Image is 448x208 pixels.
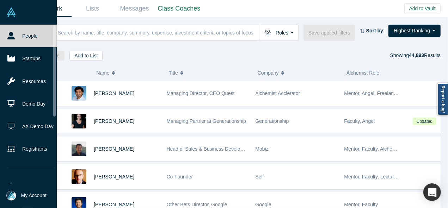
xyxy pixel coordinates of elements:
a: [PERSON_NAME] [94,146,134,152]
button: Roles [260,25,299,41]
strong: 44,893 [409,52,424,58]
button: Add to List [69,51,103,61]
span: Results [409,52,441,58]
a: Class Coaches [155,0,203,17]
a: [PERSON_NAME] [94,202,134,207]
span: Alchemist Acclerator [256,90,300,96]
a: Lists [72,0,113,17]
button: Save applied filters [303,25,355,41]
span: Managing Partner at Generationship [167,118,246,124]
button: Highest Ranking [388,25,441,37]
span: Updated [413,118,436,125]
button: Title [169,65,250,80]
input: Search by name, title, company, summary, expertise, investment criteria or topics of focus [57,24,260,41]
span: Self [256,174,264,179]
span: Generationship [256,118,289,124]
span: Company [258,65,279,80]
strong: Sort by: [366,28,385,33]
span: Title [169,65,178,80]
button: My Account [6,191,47,201]
span: Mentor, Faculty [344,202,378,207]
span: Mentor, Faculty, Alchemist 25 [344,146,409,152]
span: Faculty, Angel [344,118,375,124]
img: Mia Scott's Account [6,191,16,201]
img: Rachel Chalmers's Profile Image [72,114,86,128]
img: Michael Chang's Profile Image [72,141,86,156]
span: Name [96,65,109,80]
span: Mobiz [256,146,269,152]
span: Head of Sales & Business Development (interim) [167,146,274,152]
div: Showing [390,51,441,61]
img: Robert Winder's Profile Image [72,169,86,184]
a: [PERSON_NAME] [94,174,134,179]
a: Messages [113,0,155,17]
span: Alchemist Role [346,70,379,76]
button: Add to Vault [404,4,441,13]
span: Managing Director, CEO Quest [167,90,235,96]
button: Name [96,65,161,80]
span: Other Bets Director, Google [167,202,227,207]
img: Gnani Palanikumar's Profile Image [72,86,86,101]
a: Report a bug! [437,83,448,115]
a: [PERSON_NAME] [94,118,134,124]
a: [PERSON_NAME] [94,90,134,96]
img: Alchemist Vault Logo [6,7,16,17]
span: Co-Founder [167,174,193,179]
span: Google [256,202,271,207]
span: My Account [21,192,47,199]
button: Company [258,65,339,80]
